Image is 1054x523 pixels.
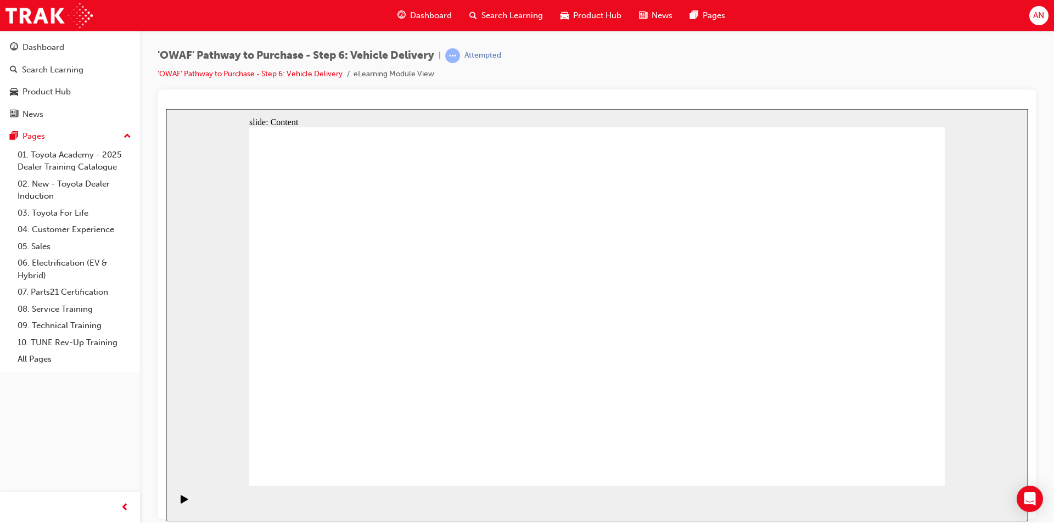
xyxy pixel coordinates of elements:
[13,176,136,205] a: 02. New - Toyota Dealer Induction
[5,3,93,28] img: Trak
[389,4,461,27] a: guage-iconDashboard
[681,4,734,27] a: pages-iconPages
[13,147,136,176] a: 01. Toyota Academy - 2025 Dealer Training Catalogue
[703,9,725,22] span: Pages
[13,238,136,255] a: 05. Sales
[13,317,136,334] a: 09. Technical Training
[4,104,136,125] a: News
[410,9,452,22] span: Dashboard
[23,41,64,54] div: Dashboard
[690,9,698,23] span: pages-icon
[10,87,18,97] span: car-icon
[158,69,343,78] a: 'OWAF' Pathway to Purchase - Step 6: Vehicle Delivery
[445,48,460,63] span: learningRecordVerb_ATTEMPT-icon
[1033,9,1044,22] span: AN
[23,130,45,143] div: Pages
[630,4,681,27] a: news-iconNews
[461,4,552,27] a: search-iconSearch Learning
[4,82,136,102] a: Product Hub
[13,284,136,301] a: 07. Parts21 Certification
[469,9,477,23] span: search-icon
[10,65,18,75] span: search-icon
[354,68,434,81] li: eLearning Module View
[10,132,18,142] span: pages-icon
[652,9,672,22] span: News
[464,50,501,61] div: Attempted
[481,9,543,22] span: Search Learning
[23,86,71,98] div: Product Hub
[13,351,136,368] a: All Pages
[4,126,136,147] button: Pages
[10,110,18,120] span: news-icon
[5,385,24,404] button: Play (Ctrl+Alt+P)
[1029,6,1049,25] button: AN
[13,334,136,351] a: 10. TUNE Rev-Up Training
[13,301,136,318] a: 08. Service Training
[23,108,43,121] div: News
[397,9,406,23] span: guage-icon
[124,130,131,144] span: up-icon
[4,60,136,80] a: Search Learning
[439,49,441,62] span: |
[13,255,136,284] a: 06. Electrification (EV & Hybrid)
[5,376,24,412] div: playback controls
[4,37,136,58] a: Dashboard
[158,49,434,62] span: 'OWAF' Pathway to Purchase - Step 6: Vehicle Delivery
[573,9,621,22] span: Product Hub
[4,35,136,126] button: DashboardSearch LearningProduct HubNews
[10,43,18,53] span: guage-icon
[22,64,83,76] div: Search Learning
[560,9,569,23] span: car-icon
[121,501,129,515] span: prev-icon
[639,9,647,23] span: news-icon
[552,4,630,27] a: car-iconProduct Hub
[13,221,136,238] a: 04. Customer Experience
[1017,486,1043,512] div: Open Intercom Messenger
[13,205,136,222] a: 03. Toyota For Life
